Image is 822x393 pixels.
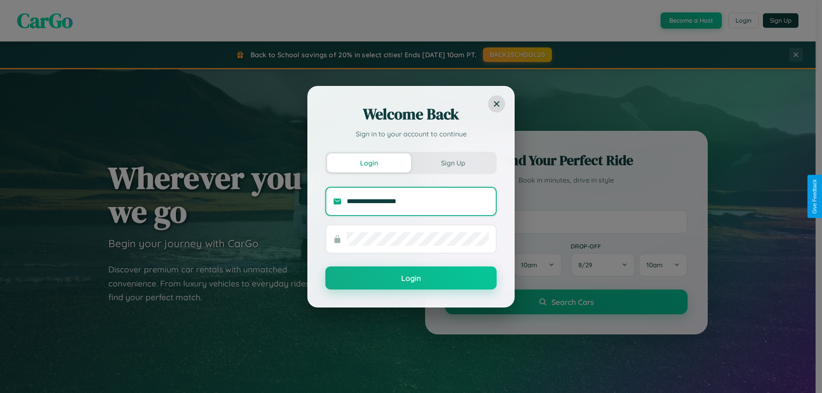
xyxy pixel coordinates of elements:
[325,266,497,290] button: Login
[325,104,497,124] h2: Welcome Back
[411,154,495,172] button: Sign Up
[812,179,818,214] div: Give Feedback
[327,154,411,172] button: Login
[325,129,497,139] p: Sign in to your account to continue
